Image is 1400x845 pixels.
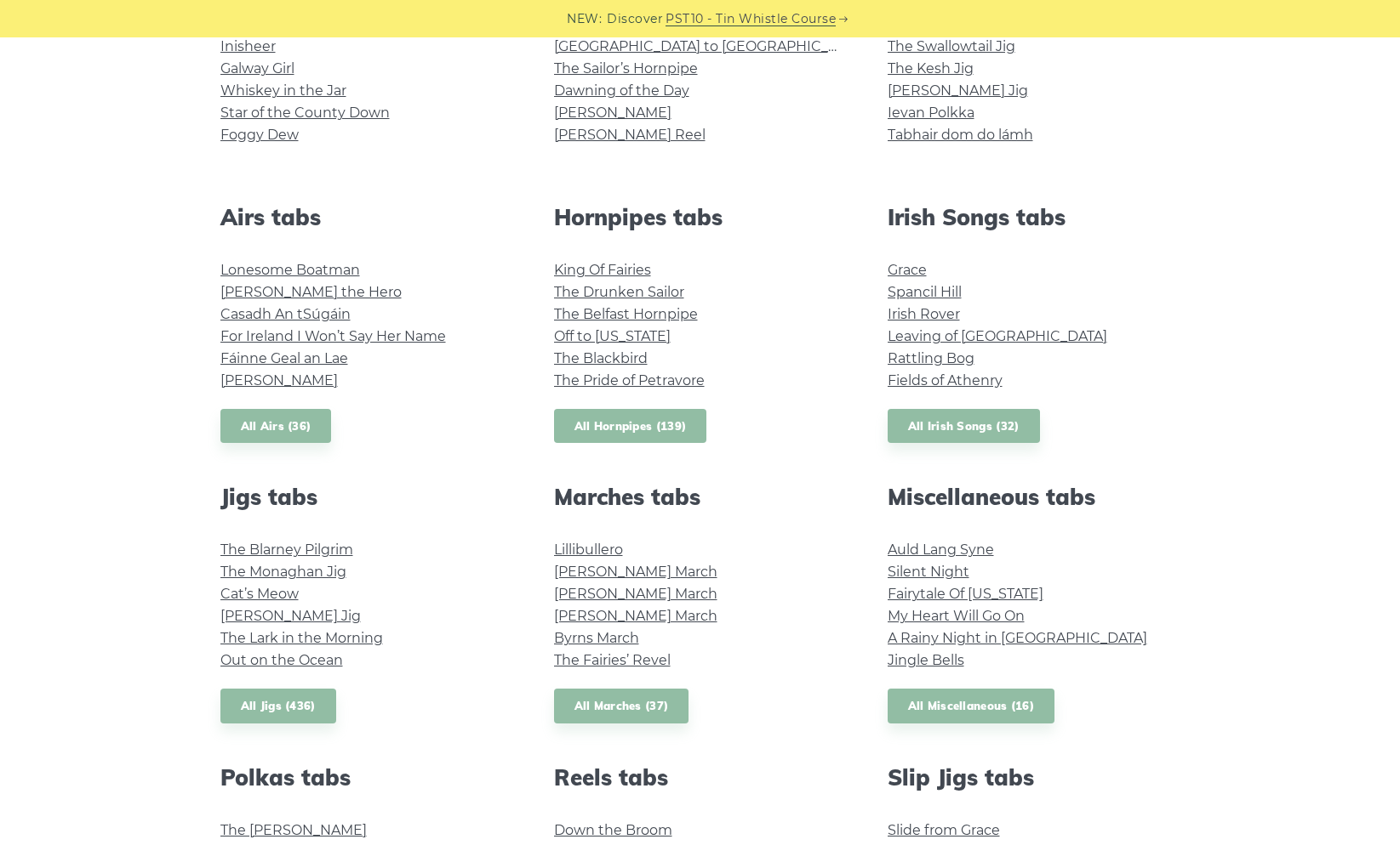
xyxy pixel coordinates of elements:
h2: Marches tabs [554,484,847,510]
a: The [PERSON_NAME] [220,822,367,838]
a: Spancil Hill [888,284,962,300]
a: Slide from Grace [888,822,1000,838]
h2: Reels tabs [554,764,847,791]
a: [PERSON_NAME] March [554,586,717,602]
a: The Blarney Pilgrim [220,542,353,558]
a: Auld Lang Syne [888,542,994,558]
a: The Belfast Hornpipe [554,306,698,322]
a: The Pride of Petravore [554,372,705,388]
a: Out on the Ocean [220,652,343,668]
a: Rattling Bog [888,350,974,366]
a: [PERSON_NAME] Jig [888,82,1028,99]
a: Dawning of the Day [554,82,689,99]
a: Leaving of [GEOGRAPHIC_DATA] [888,328,1107,344]
a: A Rainy Night in [GEOGRAPHIC_DATA] [888,630,1147,646]
h2: Polkas tabs [220,764,513,791]
a: My Heart Will Go On [888,608,1025,624]
a: The Sailor’s Hornpipe [554,60,698,77]
h2: Irish Songs tabs [888,204,1180,230]
a: Star of the County Down [220,105,390,121]
a: [PERSON_NAME] March [554,608,717,624]
h2: Hornpipes tabs [554,204,847,230]
a: [PERSON_NAME] [220,372,338,388]
a: [PERSON_NAME] Jig [220,608,361,624]
h2: Miscellaneous tabs [888,484,1180,510]
a: Whiskey in the Jar [220,82,346,99]
a: Byrns March [554,630,639,646]
a: [PERSON_NAME] the Hero [220,284,402,300]
a: The Swallowtail Jig [888,38,1015,54]
a: Irish Rover [888,306,960,322]
a: [PERSON_NAME] Reel [554,127,706,143]
h2: Slip Jigs tabs [888,764,1180,791]
a: The Monaghan Jig [220,564,346,580]
a: The Lark in the Morning [220,630,383,646]
a: [GEOGRAPHIC_DATA] to [GEOGRAPHIC_DATA] [554,38,868,54]
a: Fields of Athenry [888,372,1003,388]
a: The Fairies’ Revel [554,652,671,668]
a: Down the Broom [554,822,672,838]
span: NEW: [567,9,602,29]
a: For Ireland I Won’t Say Her Name [220,328,446,344]
a: Cat’s Meow [220,586,299,602]
a: All Miscellaneous (16) [888,689,1055,723]
a: Galway Girl [220,60,294,77]
span: Discover [607,9,663,29]
a: All Hornpipes (139) [554,409,707,444]
a: Fairytale Of [US_STATE] [888,586,1043,602]
a: The Drunken Sailor [554,284,684,300]
a: The Blackbird [554,350,648,366]
a: All Airs (36) [220,409,332,444]
a: All Marches (37) [554,689,689,723]
a: [PERSON_NAME] [554,105,671,121]
a: Off to [US_STATE] [554,328,671,344]
a: Foggy Dew [220,127,299,143]
a: PST10 - Tin Whistle Course [666,9,836,29]
a: Silent Night [888,564,969,580]
a: Lillibullero [554,542,623,558]
a: King Of Fairies [554,262,651,278]
a: All Irish Songs (32) [888,409,1040,444]
h2: Jigs tabs [220,484,513,510]
a: Jingle Bells [888,652,964,668]
a: Ievan Polkka [888,105,974,121]
a: Lonesome Boatman [220,262,360,278]
a: Fáinne Geal an Lae [220,350,348,366]
a: Inisheer [220,38,276,54]
a: Casadh An tSúgáin [220,306,351,322]
a: [PERSON_NAME] March [554,564,717,580]
h2: Airs tabs [220,204,513,230]
a: Grace [888,262,927,278]
a: Tabhair dom do lámh [888,127,1033,143]
a: All Jigs (436) [220,689,336,723]
a: The Kesh Jig [888,60,974,77]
